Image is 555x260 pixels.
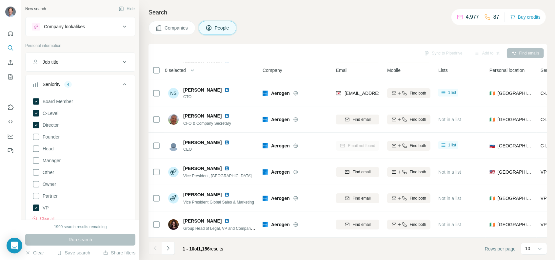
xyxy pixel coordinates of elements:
[489,169,495,175] span: 🇺🇸
[352,222,370,227] span: Find email
[25,249,44,256] button: Clear
[5,28,16,39] button: Quick start
[183,246,194,251] span: 1 - 10
[183,246,223,251] span: results
[40,145,53,152] span: Head
[224,166,229,171] img: LinkedIn logo
[25,43,135,49] p: Personal information
[541,222,547,227] span: VP
[387,67,401,74] span: Mobile
[26,76,135,95] button: Seniority4
[336,193,379,203] button: Find email
[162,242,175,255] button: Navigate to next page
[263,222,268,227] img: Logo of Aerogen
[40,181,56,187] span: Owner
[498,116,533,123] span: [GEOGRAPHIC_DATA]
[183,113,222,119] span: [PERSON_NAME]
[541,169,547,175] span: VP
[263,143,268,148] img: Logo of Aerogen
[438,67,448,74] span: Lists
[183,218,222,224] span: [PERSON_NAME]
[43,81,60,88] div: Seniority
[183,200,254,205] span: Vice President Global Sales & Marketing
[43,59,58,65] div: Job title
[165,25,188,31] span: Companies
[525,245,530,252] p: 10
[271,116,290,123] span: Aerogen
[5,130,16,142] button: Dashboard
[183,121,231,126] span: CFO & Company Secretary
[410,143,426,149] span: Find both
[387,88,430,98] button: Find both
[5,145,16,157] button: Feedback
[410,169,426,175] span: Find both
[387,167,430,177] button: Find both
[183,174,252,178] span: Vice President, [GEOGRAPHIC_DATA]
[149,8,547,17] h4: Search
[44,23,85,30] div: Company lookalikes
[336,67,347,74] span: Email
[224,87,229,93] img: LinkedIn logo
[40,169,54,176] span: Other
[183,87,222,93] span: [PERSON_NAME]
[165,67,186,74] span: 0 selected
[32,216,54,222] button: Clear all
[387,220,430,229] button: Find both
[40,110,58,117] span: C-Level
[493,13,499,21] p: 87
[40,157,61,164] span: Manager
[114,4,139,14] button: Hide
[183,165,222,172] span: [PERSON_NAME]
[438,117,461,122] span: Not in a list
[336,115,379,124] button: Find email
[57,249,90,256] button: Save search
[26,19,135,34] button: Company lookalikes
[5,101,16,113] button: Use Surfe on LinkedIn
[224,192,229,197] img: LinkedIn logo
[438,222,461,227] span: Not in a list
[224,113,229,119] img: LinkedIn logo
[489,116,495,123] span: 🇮🇪
[168,114,179,125] img: Avatar
[498,221,533,228] span: [GEOGRAPHIC_DATA]
[103,249,135,256] button: Share filters
[5,56,16,68] button: Enrich CSV
[352,169,370,175] span: Find email
[489,142,495,149] span: 🇸🇮
[168,167,179,177] img: Avatar
[40,134,60,140] span: Founder
[168,141,179,151] img: Avatar
[263,169,268,175] img: Logo of Aerogen
[336,90,341,97] img: provider findymail logo
[54,224,107,230] div: 1990 search results remaining
[5,116,16,128] button: Use Surfe API
[410,195,426,201] span: Find both
[510,12,541,22] button: Buy credits
[263,67,282,74] span: Company
[489,221,495,228] span: 🇮🇪
[5,7,16,17] img: Avatar
[5,42,16,54] button: Search
[410,117,426,122] span: Find both
[271,90,290,97] span: Aerogen
[489,195,495,202] span: 🇮🇪
[271,142,290,149] span: Aerogen
[168,88,179,98] div: NS
[194,246,198,251] span: of
[448,90,456,96] span: 1 list
[40,205,49,211] span: VP
[40,193,58,199] span: Partner
[224,218,229,224] img: LinkedIn logo
[352,195,370,201] span: Find email
[168,193,179,204] img: Avatar
[271,195,290,202] span: Aerogen
[215,25,230,31] span: People
[336,220,379,229] button: Find email
[498,169,533,175] span: [GEOGRAPHIC_DATA]
[198,246,210,251] span: 1,156
[498,142,533,149] span: [GEOGRAPHIC_DATA]
[5,71,16,83] button: My lists
[25,6,46,12] div: New search
[168,219,179,230] img: Avatar
[183,146,237,152] span: CEO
